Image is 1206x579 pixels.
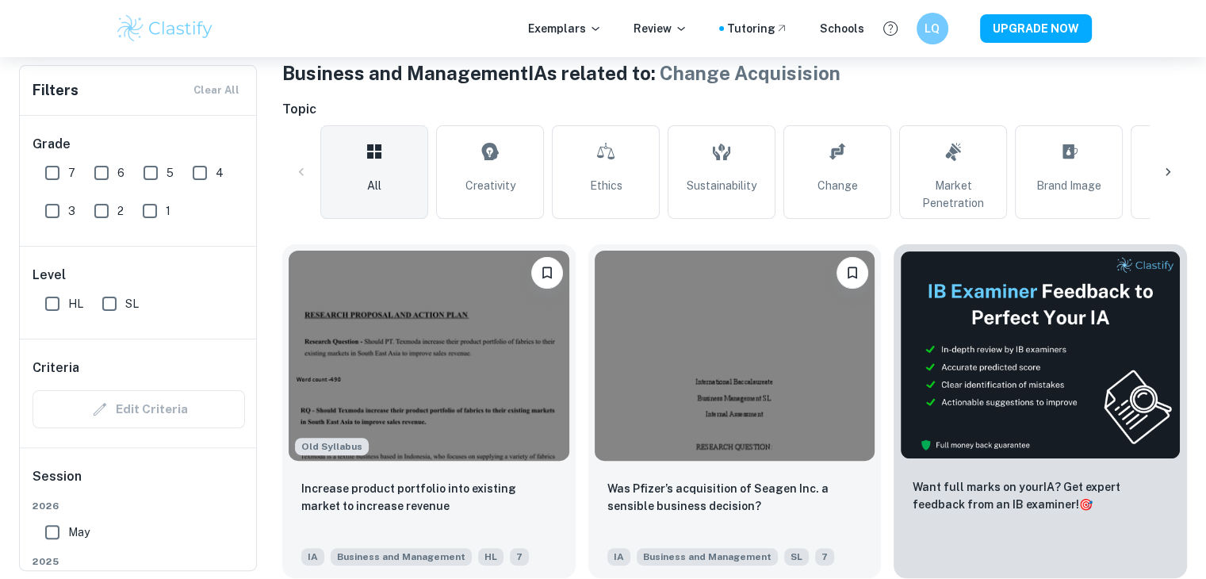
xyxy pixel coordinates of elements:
a: Schools [820,20,864,37]
span: Business and Management [331,548,472,566]
span: Market Penetration [906,177,1000,212]
span: 1 [166,202,170,220]
p: Review [634,20,687,37]
span: 7 [68,164,75,182]
span: 6 [117,164,124,182]
p: Was Pfizer’s acquisition of Seagen Inc. a sensible business decision? [607,480,863,515]
a: Starting from the May 2024 session, the Business IA requirements have changed. It's OK to refer t... [282,244,576,578]
button: Help and Feedback [877,15,904,42]
span: 7 [815,548,834,566]
span: HL [478,548,503,566]
span: SL [125,295,139,313]
a: ThumbnailWant full marks on yourIA? Get expert feedback from an IB examiner! [894,244,1187,578]
button: Bookmark [531,257,563,289]
p: Increase product portfolio into existing market to increase revenue [301,480,557,515]
span: Change Acquisision [660,62,840,84]
div: Starting from the May 2024 session, the Business IA requirements have changed. It's OK to refer t... [295,438,369,455]
span: Sustainability [687,177,756,194]
span: All [367,177,381,194]
h6: Session [33,467,245,499]
p: Want full marks on your IA ? Get expert feedback from an IB examiner! [913,478,1168,513]
span: Brand Image [1036,177,1101,194]
img: Business and Management IA example thumbnail: Was Pfizer’s acquisition of Seagen Inc. [595,251,875,461]
h6: LQ [923,20,941,37]
h6: Criteria [33,359,79,378]
h6: Level [33,266,245,285]
span: Change [817,177,858,194]
span: Business and Management [637,548,778,566]
div: Criteria filters are unavailable when searching by topic [33,390,245,428]
span: Old Syllabus [295,438,369,455]
img: Clastify logo [115,13,216,44]
h6: Grade [33,135,245,154]
span: Ethics [590,177,622,194]
span: 2026 [33,499,245,513]
span: 🎯 [1079,498,1093,511]
span: 3 [68,202,75,220]
span: IA [607,548,630,566]
span: SL [784,548,809,566]
h1: Business and Management IAs related to: [282,59,1187,87]
p: Exemplars [528,20,602,37]
span: 5 [167,164,174,182]
span: 2 [117,202,124,220]
span: 4 [216,164,224,182]
span: May [68,523,90,541]
button: LQ [917,13,948,44]
span: 2025 [33,554,245,569]
a: Tutoring [727,20,788,37]
a: BookmarkWas Pfizer’s acquisition of Seagen Inc. a sensible business decision?IABusiness and Manag... [588,244,882,578]
button: UPGRADE NOW [980,14,1092,43]
span: 7 [510,548,529,566]
h6: Filters [33,79,78,102]
h6: Topic [282,100,1187,119]
button: Bookmark [837,257,868,289]
img: Thumbnail [900,251,1181,459]
span: Creativity [465,177,515,194]
img: Business and Management IA example thumbnail: Increase product portfolio into existing [289,251,569,461]
span: HL [68,295,83,313]
span: IA [301,548,324,566]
